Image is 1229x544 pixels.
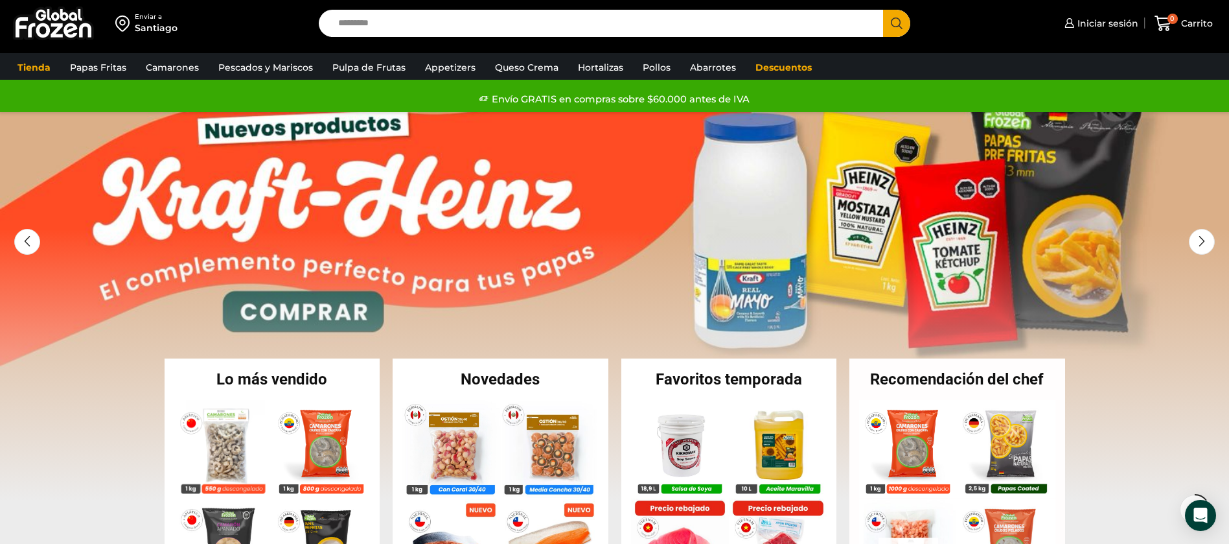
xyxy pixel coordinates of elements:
a: Descuentos [749,55,818,80]
h2: Favoritos temporada [621,372,837,387]
a: Iniciar sesión [1061,10,1138,36]
a: Queso Crema [488,55,565,80]
a: Pescados y Mariscos [212,55,319,80]
div: Next slide [1189,229,1215,255]
a: Tienda [11,55,57,80]
a: Appetizers [419,55,482,80]
a: Papas Fritas [63,55,133,80]
div: Open Intercom Messenger [1185,500,1216,531]
h2: Recomendación del chef [849,372,1065,387]
a: Hortalizas [571,55,630,80]
a: Abarrotes [683,55,742,80]
div: Previous slide [14,229,40,255]
div: Enviar a [135,12,178,21]
span: Carrito [1178,17,1213,30]
a: Camarones [139,55,205,80]
span: 0 [1167,14,1178,24]
h2: Lo más vendido [165,372,380,387]
a: 0 Carrito [1151,8,1216,39]
h2: Novedades [393,372,608,387]
span: Iniciar sesión [1074,17,1138,30]
a: Pulpa de Frutas [326,55,412,80]
a: Pollos [636,55,677,80]
img: address-field-icon.svg [115,12,135,34]
div: Santiago [135,21,178,34]
button: Search button [883,10,910,37]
